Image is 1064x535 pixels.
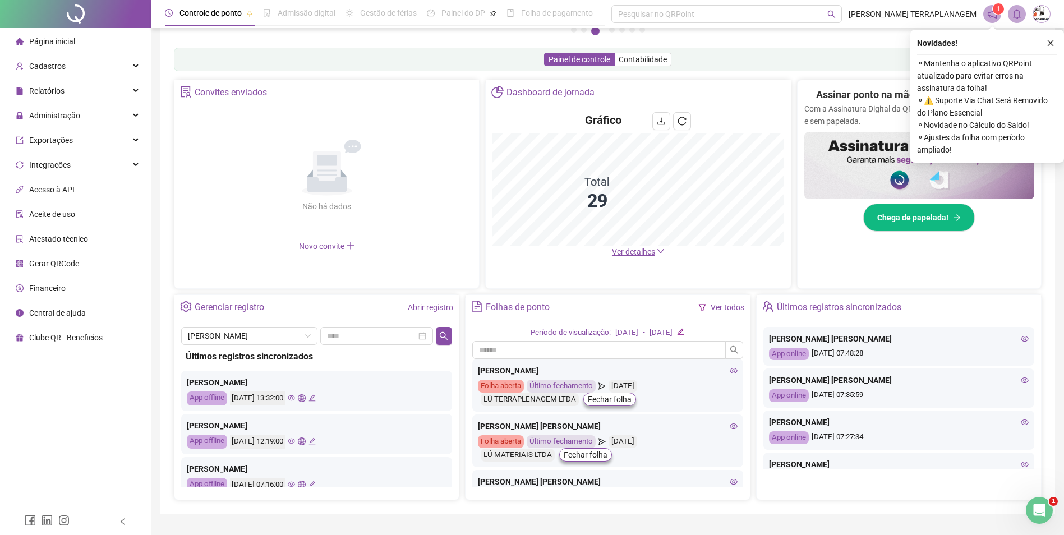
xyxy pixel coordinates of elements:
[827,10,836,19] span: search
[571,27,577,33] button: 1
[588,393,632,405] span: Fechar folha
[804,103,1034,127] p: Com a Assinatura Digital da QR, sua gestão fica mais ágil, segura e sem papelada.
[769,431,809,444] div: App online
[25,515,36,526] span: facebook
[186,349,448,363] div: Últimos registros sincronizados
[29,333,103,342] span: Clube QR - Beneficios
[230,435,285,449] div: [DATE] 12:19:00
[677,328,684,335] span: edit
[917,37,957,49] span: Novidades !
[187,435,227,449] div: App offline
[609,27,615,33] button: 4
[119,518,127,525] span: left
[598,380,606,393] span: send
[16,186,24,193] span: api
[769,374,1029,386] div: [PERSON_NAME] [PERSON_NAME]
[583,393,636,406] button: Fechar folha
[953,214,961,222] span: arrow-right
[346,9,353,17] span: sun
[16,136,24,144] span: export
[298,394,305,402] span: global
[769,458,1029,471] div: [PERSON_NAME]
[42,515,53,526] span: linkedin
[180,301,192,312] span: setting
[263,9,271,17] span: file-done
[1021,460,1029,468] span: eye
[917,131,1057,156] span: ⚬ Ajustes da folha com período ampliado!
[298,437,305,445] span: global
[478,435,524,448] div: Folha aberta
[16,334,24,342] span: gift
[187,376,446,389] div: [PERSON_NAME]
[506,83,595,102] div: Dashboard de jornada
[288,481,295,488] span: eye
[987,9,997,19] span: notification
[769,348,1029,361] div: [DATE] 07:48:28
[491,86,503,98] span: pie-chart
[612,247,665,256] a: Ver detalhes down
[1033,6,1050,22] img: 52531
[16,62,24,70] span: user-add
[678,117,687,126] span: reload
[816,87,1022,103] h2: Assinar ponto na mão? Isso ficou no passado!
[298,481,305,488] span: global
[299,242,355,251] span: Novo convite
[230,391,285,405] div: [DATE] 13:32:00
[1047,39,1054,47] span: close
[769,348,809,361] div: App online
[29,284,66,293] span: Financeiro
[16,235,24,243] span: solution
[711,303,744,312] a: Ver todos
[427,9,435,17] span: dashboard
[478,365,738,377] div: [PERSON_NAME]
[657,117,666,126] span: download
[29,136,73,145] span: Exportações
[730,478,738,486] span: eye
[849,8,977,20] span: [PERSON_NAME] TERRAPLANAGEM
[439,331,448,340] span: search
[360,8,417,17] span: Gestão de férias
[531,327,611,339] div: Período de visualização:
[29,308,86,317] span: Central de ajuda
[486,298,550,317] div: Folhas de ponto
[863,204,975,232] button: Chega de papelada!
[615,327,638,339] div: [DATE]
[29,210,75,219] span: Aceite de uso
[917,94,1057,119] span: ⚬ ⚠️ Suporte Via Chat Será Removido do Plano Essencial
[16,210,24,218] span: audit
[1012,9,1022,19] span: bell
[187,478,227,492] div: App offline
[612,247,655,256] span: Ver detalhes
[246,10,253,17] span: pushpin
[917,57,1057,94] span: ⚬ Mantenha o aplicativo QRPoint atualizado para evitar erros na assinatura da folha!
[481,393,579,406] div: LÚ TERRAPLENAGEM LTDA
[521,8,593,17] span: Folha de pagamento
[16,309,24,317] span: info-circle
[408,303,453,312] a: Abrir registro
[478,380,524,393] div: Folha aberta
[29,111,80,120] span: Administração
[643,327,645,339] div: -
[195,298,264,317] div: Gerenciar registro
[16,260,24,267] span: qrcode
[29,185,75,194] span: Acesso à API
[180,86,192,98] span: solution
[993,3,1004,15] sup: 1
[16,284,24,292] span: dollar
[609,435,637,448] div: [DATE]
[1021,335,1029,343] span: eye
[769,389,1029,402] div: [DATE] 07:35:59
[762,301,774,312] span: team
[917,119,1057,131] span: ⚬ Novidade no Cálculo do Saldo!
[188,328,311,344] span: FLAVIANA BARCELOS RODRIGUES
[657,247,665,255] span: down
[29,160,71,169] span: Integrações
[16,112,24,119] span: lock
[195,83,267,102] div: Convites enviados
[629,27,635,33] button: 6
[187,419,446,432] div: [PERSON_NAME]
[730,345,739,354] span: search
[804,132,1034,199] img: banner%2F02c71560-61a6-44d4-94b9-c8ab97240462.png
[559,448,612,462] button: Fechar folha
[730,367,738,375] span: eye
